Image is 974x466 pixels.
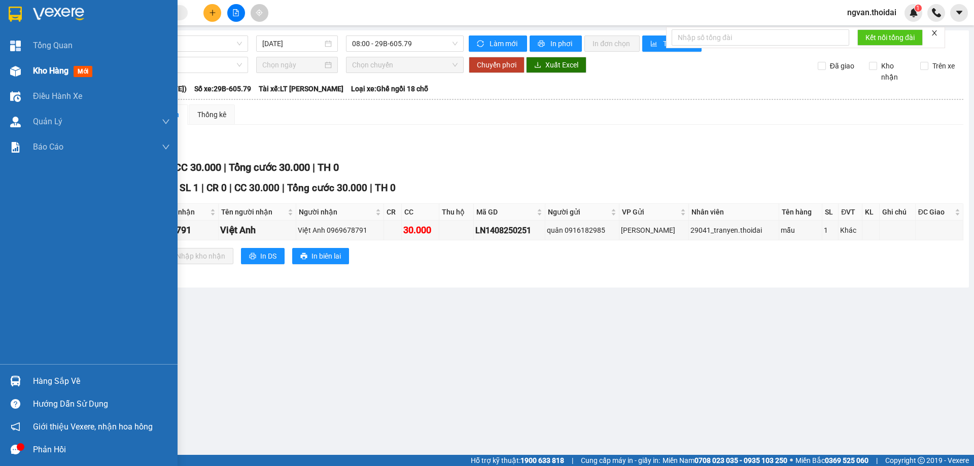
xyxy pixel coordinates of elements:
button: file-add [227,4,245,22]
span: download [534,61,541,69]
span: Điều hành xe [33,90,82,102]
button: printerIn phơi [530,35,582,52]
th: Ghi chú [880,204,916,221]
img: warehouse-icon [10,117,21,127]
span: CC 30.000 [234,182,280,194]
span: Số xe: 29B-605.79 [194,83,251,94]
span: question-circle [11,399,20,409]
button: aim [251,4,268,22]
img: warehouse-icon [10,66,21,77]
span: mới [74,66,92,77]
img: phone-icon [932,8,941,17]
button: downloadXuất Excel [526,57,586,73]
span: Hỗ trợ kỹ thuật: [471,455,564,466]
div: 29041_tranyen.thoidai [690,225,777,236]
span: | [370,182,372,194]
span: Tên người nhận [221,206,286,218]
img: warehouse-icon [10,91,21,102]
button: bar-chartThống kê [642,35,702,52]
span: Quản Lý [33,115,62,128]
span: Làm mới [490,38,519,49]
button: downloadNhập kho nhận [157,248,233,264]
span: message [11,445,20,454]
span: Kho hàng [33,66,68,76]
span: Đã giao [826,60,858,71]
span: | [229,182,232,194]
span: Người gửi [548,206,609,218]
span: printer [300,253,307,261]
span: plus [209,9,216,16]
button: printerIn DS [241,248,285,264]
span: Miền Nam [663,455,787,466]
td: LN1408250251 [474,221,545,240]
span: 08:00 - 29B-605.79 [352,36,458,51]
img: icon-new-feature [909,8,918,17]
div: Thống kê [197,109,226,120]
span: In biên lai [311,250,341,262]
span: Giới thiệu Vexere, nhận hoa hồng [33,420,153,433]
td: Việt Anh [219,221,296,240]
span: | [876,455,878,466]
div: Hướng dẫn sử dụng [33,397,170,412]
button: caret-down [950,4,968,22]
th: ĐVT [839,204,862,221]
div: Việt Anh [220,223,294,237]
span: Tổng Quan [33,39,73,52]
input: Nhập số tổng đài [672,29,849,46]
span: | [572,455,573,466]
button: printerIn biên lai [292,248,349,264]
div: 0969678791 [141,223,217,237]
sup: 1 [915,5,922,12]
span: Kho nhận [877,60,913,83]
span: down [162,143,170,151]
span: VP Gửi [622,206,678,218]
strong: 0369 525 060 [825,456,868,464]
td: 0969678791 [139,221,219,240]
span: aim [256,9,263,16]
div: Hàng sắp về [33,374,170,389]
img: logo-vxr [9,7,22,22]
strong: 1900 633 818 [520,456,564,464]
span: printer [249,253,256,261]
th: CR [384,204,402,221]
span: Chọn chuyến [352,57,458,73]
div: 30.000 [403,223,438,237]
th: CC [402,204,440,221]
div: Việt Anh 0969678791 [298,225,382,236]
span: TH 0 [375,182,396,194]
div: [PERSON_NAME] [621,225,687,236]
div: mẫu [781,225,820,236]
div: quân 0916182985 [547,225,618,236]
th: Tên hàng [779,204,822,221]
span: Miền Bắc [795,455,868,466]
div: LN1408250251 [475,224,543,237]
strong: 0708 023 035 - 0935 103 250 [694,456,787,464]
div: Khác [840,225,860,236]
span: Mã GD [476,206,535,218]
th: Nhân viên [689,204,779,221]
span: CC 30.000 [175,161,221,173]
span: bar-chart [650,40,659,48]
button: Kết nối tổng đài [857,29,923,46]
span: | [201,182,204,194]
span: file-add [232,9,239,16]
span: caret-down [955,8,964,17]
span: Báo cáo [33,140,63,153]
span: ngvan.thoidai [839,6,905,19]
span: down [162,118,170,126]
th: SL [822,204,839,221]
span: | [282,182,285,194]
span: copyright [918,457,925,464]
span: Tổng cước 30.000 [287,182,367,194]
span: close [931,29,938,37]
span: printer [538,40,546,48]
th: Thu hộ [439,204,473,221]
img: dashboard-icon [10,41,21,51]
span: Tổng cước 30.000 [229,161,310,173]
span: Xuất Excel [545,59,578,70]
span: SL 1 [180,182,199,194]
span: Người nhận [299,206,373,218]
span: TH 0 [318,161,339,173]
img: solution-icon [10,142,21,153]
span: notification [11,422,20,432]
